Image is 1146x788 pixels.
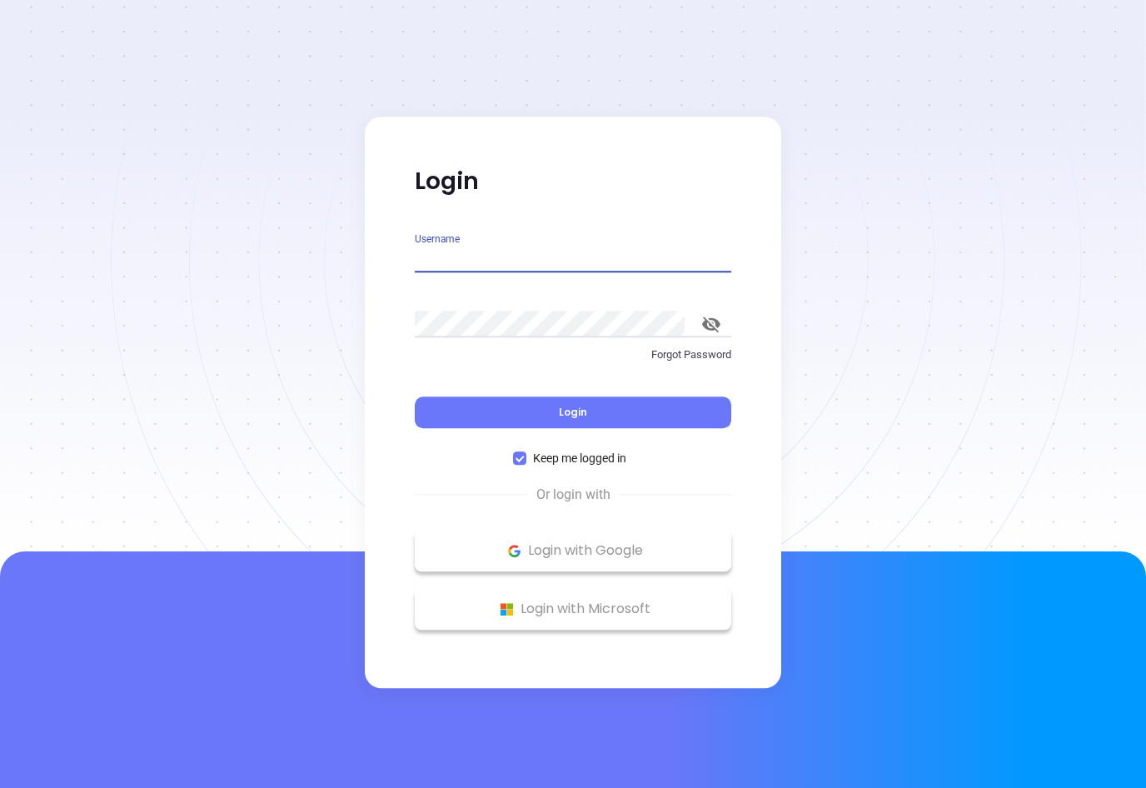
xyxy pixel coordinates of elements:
p: Login [415,167,731,197]
button: Google Logo Login with Google [415,530,731,571]
a: Forgot Password [415,347,731,377]
p: Forgot Password [415,347,731,363]
span: Login [559,405,587,419]
p: Login with Microsoft [423,596,723,621]
img: Google Logo [504,541,525,561]
label: Username [415,234,460,244]
button: Microsoft Logo Login with Microsoft [415,588,731,630]
button: Login [415,396,731,428]
p: Login with Google [423,538,723,563]
span: Keep me logged in [526,449,633,467]
button: toggle password visibility [691,304,731,344]
img: Microsoft Logo [496,599,517,620]
span: Or login with [528,485,619,505]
